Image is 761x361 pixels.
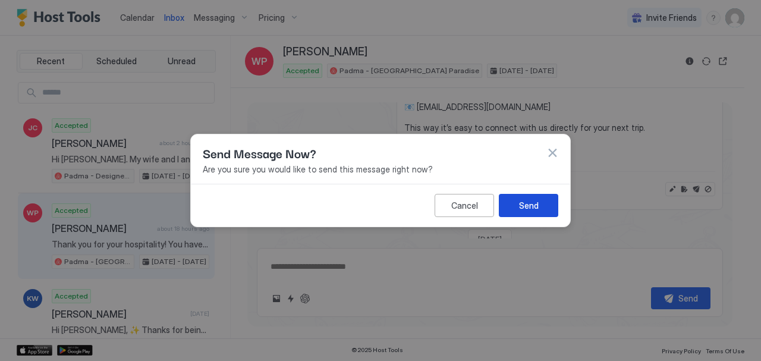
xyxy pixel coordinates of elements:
div: Cancel [451,199,478,212]
span: Are you sure you would like to send this message right now? [203,164,558,175]
button: Send [499,194,558,217]
button: Cancel [435,194,494,217]
div: Send [519,199,539,212]
span: Send Message Now? [203,144,316,162]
